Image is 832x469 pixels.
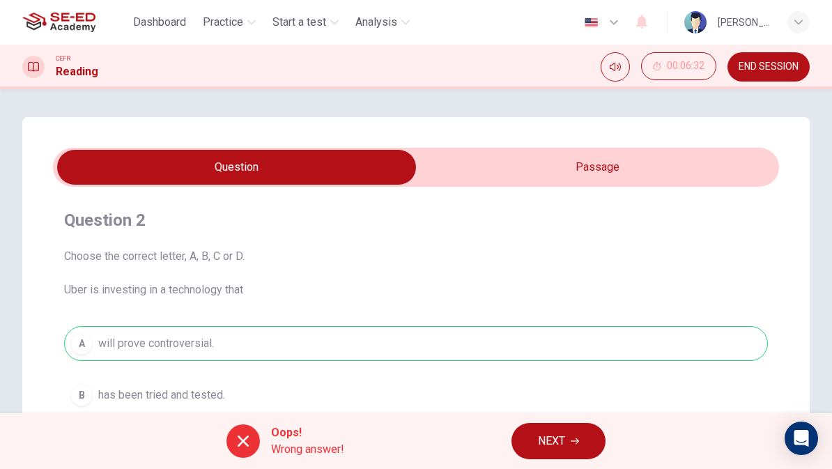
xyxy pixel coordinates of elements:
h1: Reading [56,63,98,80]
span: CEFR [56,54,70,63]
div: Hide [641,52,716,82]
span: Choose the correct letter, A, B, C or D. Uber is investing in a technology that [64,248,768,298]
button: Practice [197,10,261,35]
button: Dashboard [128,10,192,35]
img: SE-ED Academy logo [22,8,95,36]
button: Start a test [267,10,344,35]
div: Open Intercom Messenger [785,422,818,455]
span: Practice [203,14,243,31]
span: Start a test [272,14,326,31]
img: en [583,17,600,28]
span: END SESSION [739,61,799,72]
span: NEXT [538,431,565,451]
div: [PERSON_NAME] [718,14,771,31]
span: Oops! [271,424,344,441]
span: Wrong answer! [271,441,344,458]
button: Analysis [350,10,415,35]
span: Analysis [355,14,397,31]
button: NEXT [511,423,606,459]
img: Profile picture [684,11,707,33]
span: 00:06:32 [667,61,704,72]
button: 00:06:32 [641,52,716,80]
div: Mute [601,52,630,82]
a: SE-ED Academy logo [22,8,128,36]
h4: Question 2 [64,209,768,231]
button: END SESSION [727,52,810,82]
span: Dashboard [133,14,186,31]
